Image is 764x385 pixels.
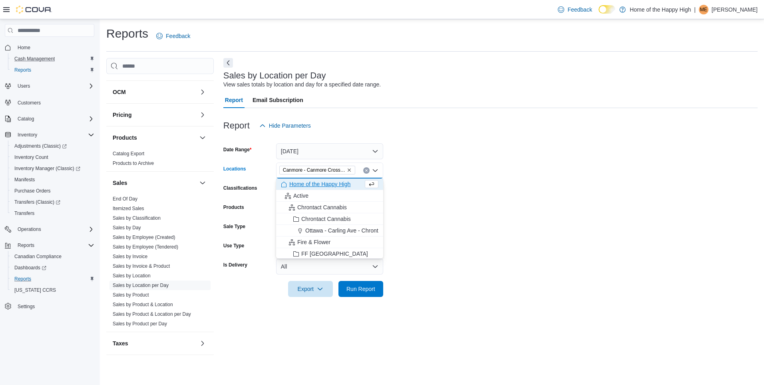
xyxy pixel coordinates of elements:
a: Sales by Classification [113,215,161,221]
span: Chrontact Cannabis [297,203,347,211]
button: Purchase Orders [8,185,97,197]
span: Catalog Export [113,150,144,157]
span: Sales by Day [113,225,141,231]
button: Operations [14,225,44,234]
span: Dashboards [11,263,94,273]
button: Transfers [8,208,97,219]
span: Customers [18,100,41,106]
label: Is Delivery [223,262,247,268]
span: Inventory Manager (Classic) [11,164,94,173]
span: Fire & Flower [297,238,330,246]
a: Sales by Day [113,225,141,231]
p: [PERSON_NAME] [712,5,758,14]
span: Sales by Product [113,292,149,298]
span: Canmore - Canmore Crossing - Fire & Flower [283,166,345,174]
a: Customers [14,98,44,108]
span: Manifests [11,175,94,184]
a: Sales by Location [113,273,151,279]
span: ME [700,5,707,14]
input: Dark Mode [599,5,615,14]
span: Reports [11,274,94,284]
span: Ottawa - Carling Ave - Chrontact Cannabis [305,227,411,235]
span: FF [GEOGRAPHIC_DATA] [301,250,368,258]
span: Canadian Compliance [11,252,94,261]
a: Reports [11,65,34,75]
h1: Reports [106,26,148,42]
button: Pricing [198,110,207,120]
a: Sales by Product & Location per Day [113,311,191,317]
span: Washington CCRS [11,285,94,295]
button: Inventory [2,129,97,140]
button: Reports [8,273,97,285]
span: Export [293,281,328,297]
span: Home [14,42,94,52]
span: Sales by Employee (Created) [113,234,175,241]
button: OCM [198,87,207,97]
button: Home [2,42,97,53]
button: Cash Management [8,53,97,64]
span: Report [225,92,243,108]
a: Products to Archive [113,160,154,166]
span: Feedback [567,6,592,14]
button: Taxes [198,339,207,348]
span: Customers [14,97,94,107]
button: Ottawa - Carling Ave - Chrontact Cannabis [276,225,383,237]
span: Transfers (Classic) [11,197,94,207]
button: Users [14,81,33,91]
button: Inventory Count [8,152,97,163]
h3: Taxes [113,339,128,347]
h3: Report [223,121,250,130]
span: Reports [14,67,31,73]
button: Taxes [113,339,196,347]
button: Export [288,281,333,297]
span: Hide Parameters [269,122,311,130]
span: Manifests [14,176,35,183]
button: [US_STATE] CCRS [8,285,97,296]
span: Purchase Orders [14,188,51,194]
span: Feedback [166,32,190,40]
a: Canadian Compliance [11,252,65,261]
a: Feedback [153,28,193,44]
a: Sales by Location per Day [113,283,169,288]
button: Reports [14,241,38,250]
button: Catalog [14,114,37,124]
a: Inventory Manager (Classic) [11,164,84,173]
a: Adjustments (Classic) [8,140,97,152]
button: Users [2,80,97,92]
button: Manifests [8,174,97,185]
span: Inventory [18,132,37,138]
span: Dashboards [14,265,46,271]
a: Transfers [11,209,38,218]
h3: Products [113,134,137,142]
a: Reports [11,274,34,284]
span: Transfers (Classic) [14,199,60,205]
button: Operations [2,224,97,235]
button: Products [113,134,196,142]
a: Dashboards [11,263,50,273]
p: Home of the Happy High [630,5,691,14]
button: Customers [2,96,97,108]
span: Home [18,44,30,51]
label: Products [223,204,244,211]
button: Hide Parameters [256,118,314,134]
button: [DATE] [276,143,383,159]
a: Inventory Count [11,152,52,162]
a: Sales by Invoice & Product [113,263,170,269]
span: Canmore - Canmore Crossing - Fire & Flower [279,166,355,174]
span: Chrontact Cannabis [301,215,351,223]
span: Users [18,83,30,89]
a: Sales by Product per Day [113,321,167,327]
h3: Sales [113,179,127,187]
h3: Pricing [113,111,131,119]
span: Sales by Invoice [113,253,147,260]
a: Adjustments (Classic) [11,141,70,151]
a: Transfers (Classic) [8,197,97,208]
span: Adjustments (Classic) [14,143,67,149]
span: Cash Management [14,56,55,62]
a: Settings [14,302,38,311]
span: Email Subscription [253,92,303,108]
a: End Of Day [113,196,137,202]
